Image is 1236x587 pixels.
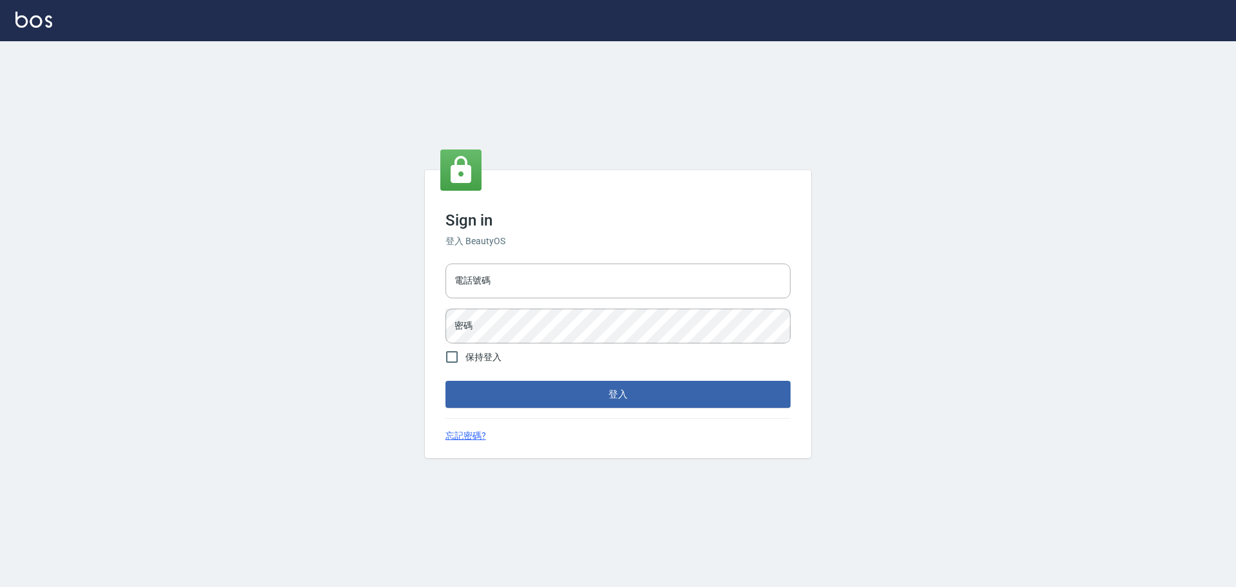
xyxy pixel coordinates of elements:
button: 登入 [445,381,791,408]
img: Logo [15,12,52,28]
h3: Sign in [445,211,791,229]
h6: 登入 BeautyOS [445,235,791,248]
span: 保持登入 [465,351,501,364]
a: 忘記密碼? [445,429,486,443]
